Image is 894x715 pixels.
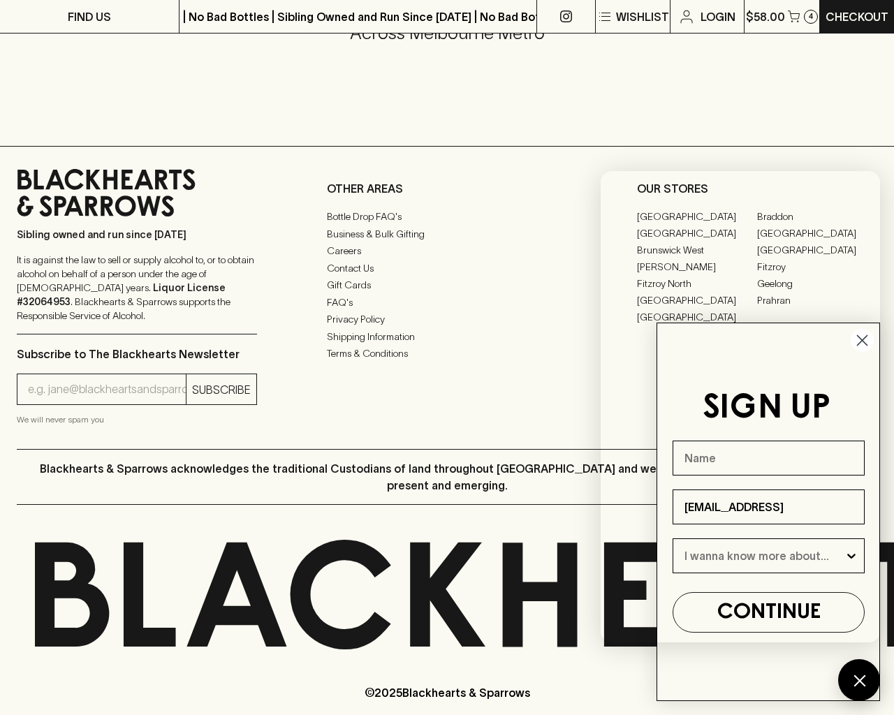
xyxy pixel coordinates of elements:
[327,311,567,328] a: Privacy Policy
[327,294,567,311] a: FAQ's
[327,209,567,226] a: Bottle Drop FAQ's
[809,13,813,20] p: 4
[826,8,888,25] p: Checkout
[68,8,111,25] p: FIND US
[17,346,257,362] p: Subscribe to The Blackhearts Newsletter
[17,228,257,242] p: Sibling owned and run since [DATE]
[192,381,251,398] p: SUBSCRIBE
[327,243,567,260] a: Careers
[27,460,867,494] p: Blackhearts & Sparrows acknowledges the traditional Custodians of land throughout [GEOGRAPHIC_DAT...
[746,8,785,25] p: $58.00
[327,180,567,197] p: OTHER AREAS
[17,253,257,323] p: It is against the law to sell or supply alcohol to, or to obtain alcohol on behalf of a person un...
[327,277,567,294] a: Gift Cards
[327,346,567,362] a: Terms & Conditions
[327,328,567,345] a: Shipping Information
[327,226,567,242] a: Business & Bulk Gifting
[28,378,186,401] input: e.g. jane@blackheartsandsparrows.com.au
[17,413,257,427] p: We will never spam you
[327,260,567,277] a: Contact Us
[186,374,256,404] button: SUBSCRIBE
[701,8,735,25] p: Login
[616,8,669,25] p: Wishlist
